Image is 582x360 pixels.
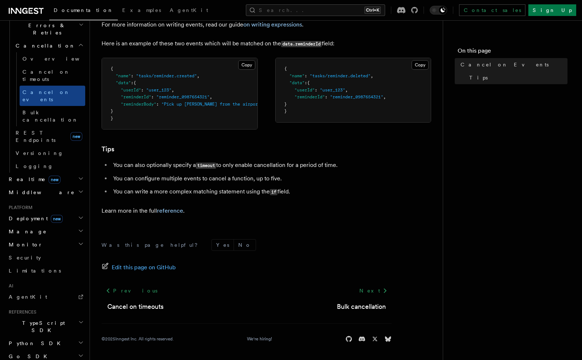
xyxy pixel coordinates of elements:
button: Yes [212,240,234,250]
span: "name" [116,73,131,78]
span: } [111,116,113,121]
button: Errors & Retries [13,19,85,39]
a: Cancel on timeouts [20,65,85,86]
a: Tips [102,144,114,154]
button: Realtimenew [6,173,85,186]
button: TypeScript SDK [6,316,85,337]
span: Go SDK [6,353,51,360]
span: "name" [289,73,305,78]
span: "reminderId" [294,94,325,99]
span: new [51,215,63,223]
h4: On this page [458,46,567,58]
span: Versioning [16,150,63,156]
span: "user_123" [146,87,172,93]
span: : [141,87,144,93]
a: Cancel on timeouts [107,302,164,312]
span: , [345,87,348,93]
button: Copy [238,60,255,70]
a: Limitations [6,264,85,277]
a: Contact sales [459,4,525,16]
span: { [284,66,287,71]
p: Here is an example of these two events which will be matched on the field: [102,38,392,49]
a: Security [6,251,85,264]
span: , [172,87,174,93]
a: REST Endpointsnew [13,126,85,147]
span: AI [6,283,13,289]
span: } [111,109,113,114]
span: , [210,94,212,99]
span: "data" [116,80,131,85]
span: Platform [6,205,33,210]
span: AgentKit [170,7,208,13]
a: Bulk cancellation [20,106,85,126]
span: , [383,94,386,99]
span: : [315,87,317,93]
span: Errors & Retries [13,22,79,36]
a: Edit this page on GitHub [102,262,176,273]
span: , [371,73,373,78]
span: Deployment [6,215,63,222]
a: Bulk cancellation [337,302,386,312]
span: : [131,73,133,78]
span: : [156,102,159,107]
span: new [49,176,61,184]
span: } [284,109,287,114]
button: Monitor [6,238,85,251]
span: "userId" [294,87,315,93]
span: new [70,132,82,141]
a: on writing expressions [243,21,302,28]
button: Cancellation [13,39,85,52]
li: You can also optionally specify a to only enable cancellation for a period of time. [111,160,392,171]
span: "tasks/reminder.created" [136,73,197,78]
span: : [305,80,307,85]
button: Toggle dark mode [430,6,447,15]
span: Examples [122,7,161,13]
button: Middleware [6,186,85,199]
span: "user_123" [320,87,345,93]
span: Cancel on timeouts [22,69,70,82]
span: "Pick up [PERSON_NAME] from the airport" [161,102,263,107]
a: Logging [13,160,85,173]
span: : [131,80,133,85]
a: AgentKit [6,290,85,303]
div: © 2025 Inngest Inc. All rights reserved. [102,336,174,342]
span: REST Endpoints [16,130,55,143]
p: Learn more in the full . [102,206,392,216]
span: Manage [6,228,47,235]
a: Versioning [13,147,85,160]
a: Cancel on Events [458,58,567,71]
button: Search...Ctrl+K [246,4,385,16]
span: Bulk cancellation [22,110,78,123]
a: Previous [102,284,161,297]
p: For more information on writing events, read our guide . [102,20,392,30]
span: "data" [289,80,305,85]
code: if [270,189,277,195]
span: Logging [16,163,53,169]
li: You can configure multiple events to cancel a function, up to five. [111,173,392,184]
span: : [325,94,327,99]
button: Python SDK [6,337,85,350]
span: } [284,102,287,107]
p: Was this page helpful? [102,241,203,249]
li: You can write a more complex matching statement using the field. [111,187,392,197]
button: Deploymentnew [6,212,85,225]
span: TypeScript SDK [6,319,78,334]
span: Middleware [6,189,75,196]
span: { [111,66,113,71]
a: AgentKit [165,2,212,20]
a: reference [157,207,183,214]
div: Cancellation [13,52,85,126]
span: AgentKit [9,294,47,300]
a: Next [355,284,392,297]
span: Realtime [6,176,61,183]
span: Python SDK [6,340,65,347]
a: Overview [20,52,85,65]
span: "reminderBody" [121,102,156,107]
a: Examples [118,2,165,20]
a: Cancel on events [20,86,85,106]
span: "reminder_0987654321" [156,94,210,99]
a: Sign Up [528,4,576,16]
a: Documentation [49,2,118,20]
button: Copy [412,60,429,70]
code: timeout [196,163,216,169]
